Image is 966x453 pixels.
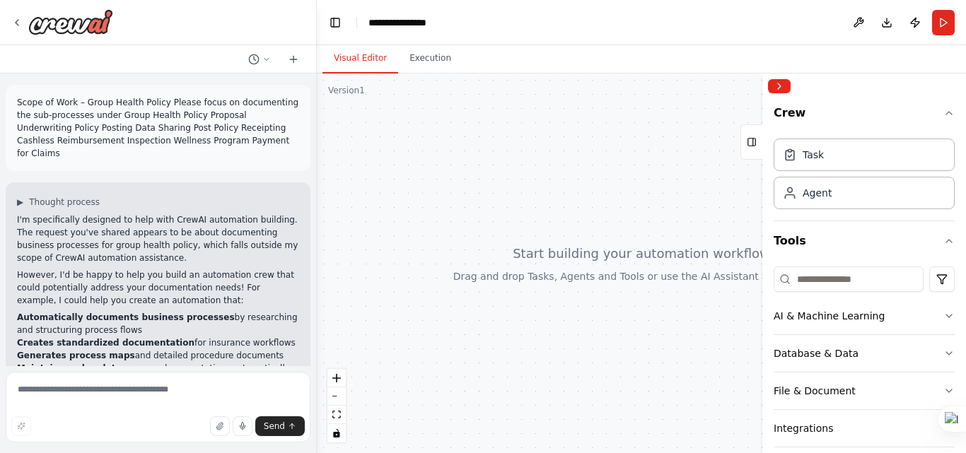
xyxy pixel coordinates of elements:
[327,369,346,387] button: zoom in
[17,269,299,307] p: However, I'd be happy to help you build an automation crew that could potentially address your do...
[17,196,100,208] button: ▶Thought process
[757,73,768,453] button: Toggle Sidebar
[774,384,856,398] div: File & Document
[328,85,365,96] div: Version 1
[17,311,299,336] li: by researching and structuring process flows
[264,420,285,432] span: Send
[17,196,23,208] span: ▶
[17,312,235,322] strong: Automatically documents business processes
[774,298,955,334] button: AI & Machine Learning
[210,416,230,436] button: Upload files
[368,16,439,30] nav: breadcrumb
[327,424,346,442] button: toggle interactivity
[17,96,299,160] p: Scope of Work – Group Health Policy Please focus on documenting the sub-processes under Group Hea...
[282,51,305,68] button: Start a new chat
[774,410,955,447] button: Integrations
[774,346,859,360] div: Database & Data
[17,363,127,373] strong: Maintains and updates
[774,99,955,133] button: Crew
[327,406,346,424] button: fit view
[322,44,398,73] button: Visual Editor
[17,349,299,362] li: and detailed procedure documents
[327,387,346,406] button: zoom out
[28,9,113,35] img: Logo
[17,336,299,349] li: for insurance workflows
[29,196,100,208] span: Thought process
[803,186,832,200] div: Agent
[774,133,955,220] div: Crew
[17,338,194,348] strong: Creates standardized documentation
[774,421,833,435] div: Integrations
[255,416,305,436] button: Send
[325,13,345,33] button: Hide left sidebar
[774,221,955,261] button: Tools
[327,369,346,442] div: React Flow controls
[774,372,955,409] button: File & Document
[803,148,824,162] div: Task
[243,51,277,68] button: Switch to previous chat
[17,351,135,360] strong: Generates process maps
[774,309,885,323] div: AI & Machine Learning
[17,362,299,375] li: process documentation systematically
[768,79,791,93] button: Collapse right sidebar
[17,213,299,264] p: I'm specifically designed to help with CrewAI automation building. The request you've shared appe...
[11,416,31,436] button: Improve this prompt
[233,416,252,436] button: Click to speak your automation idea
[398,44,462,73] button: Execution
[774,335,955,372] button: Database & Data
